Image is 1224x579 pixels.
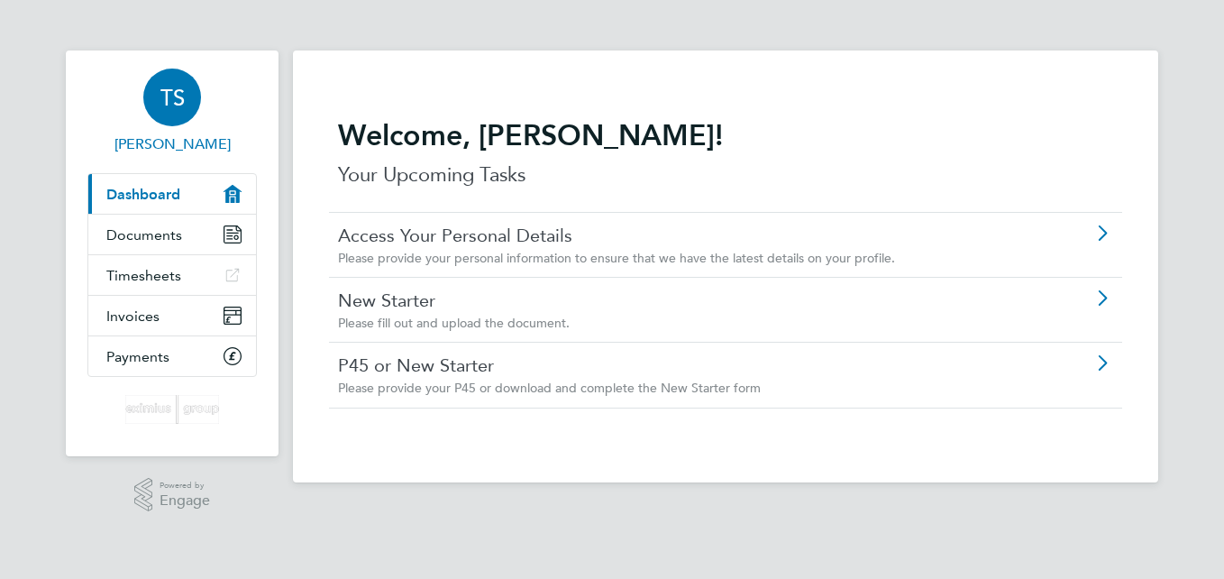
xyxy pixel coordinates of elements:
a: Payments [88,336,256,376]
span: TS [160,86,185,109]
span: Engage [160,493,210,509]
span: Timesheets [106,267,181,284]
span: Documents [106,226,182,244]
a: Go to home page [87,395,257,424]
span: Please provide your personal information to ensure that we have the latest details on your profile. [338,250,895,266]
a: New Starter [338,289,1011,312]
a: Invoices [88,296,256,335]
p: Your Upcoming Tasks [338,161,1113,189]
a: Timesheets [88,255,256,295]
a: Access Your Personal Details [338,224,1011,247]
span: Powered by [160,478,210,493]
span: Please fill out and upload the document. [338,315,570,331]
h2: Welcome, [PERSON_NAME]! [338,117,1113,153]
span: Invoices [106,308,160,325]
a: Powered byEngage [134,478,211,512]
span: Dashboard [106,186,180,203]
nav: Main navigation [66,51,279,456]
a: Documents [88,215,256,254]
a: TS[PERSON_NAME] [87,69,257,155]
span: Please provide your P45 or download and complete the New Starter form [338,380,761,396]
span: Payments [106,348,169,365]
a: Dashboard [88,174,256,214]
img: eximius-logo-retina.png [125,395,219,424]
a: P45 or New Starter [338,354,1011,377]
span: Tina Sharkey [87,133,257,155]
